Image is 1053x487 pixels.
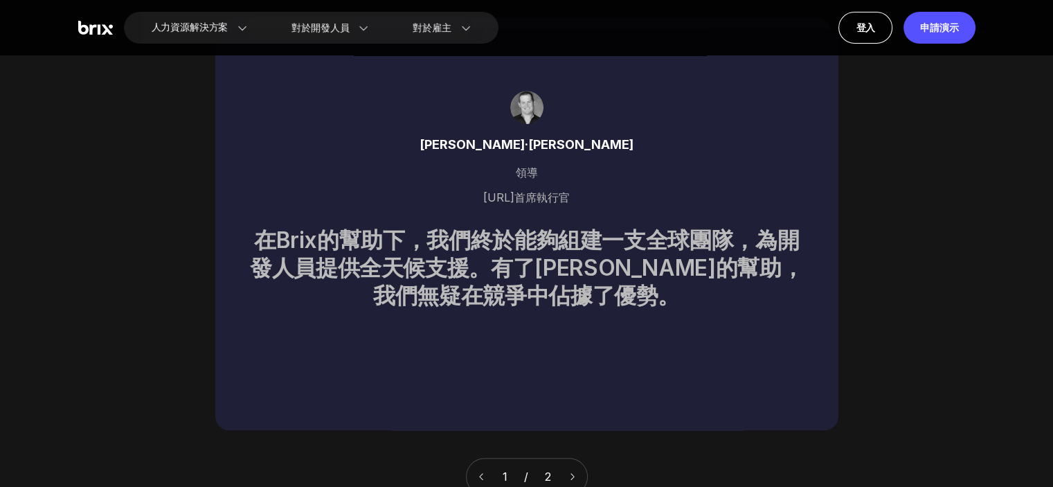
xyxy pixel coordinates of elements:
[291,21,349,35] font: 對於開發人員
[545,470,551,484] font: 2
[420,137,633,152] font: [PERSON_NAME]·[PERSON_NAME]
[483,191,570,204] font: [URL]首席執行官
[524,470,528,484] font: /
[920,21,958,33] font: 申請演示
[516,166,538,179] font: 領導
[903,12,975,44] a: 申請演示
[503,470,507,484] font: 1
[413,21,451,35] font: 對於雇主
[250,227,803,309] font: 在Brix的幫助下，我們終於能夠組建一支全球團隊，為開發人員提供全天候支援。有了[PERSON_NAME]的幫助，我們無疑在競爭中佔據了優勢。
[152,20,228,35] font: 人力資源解決方案
[856,21,875,33] font: 登入
[78,21,113,35] img: 白利糖度標誌
[838,12,892,44] a: 登入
